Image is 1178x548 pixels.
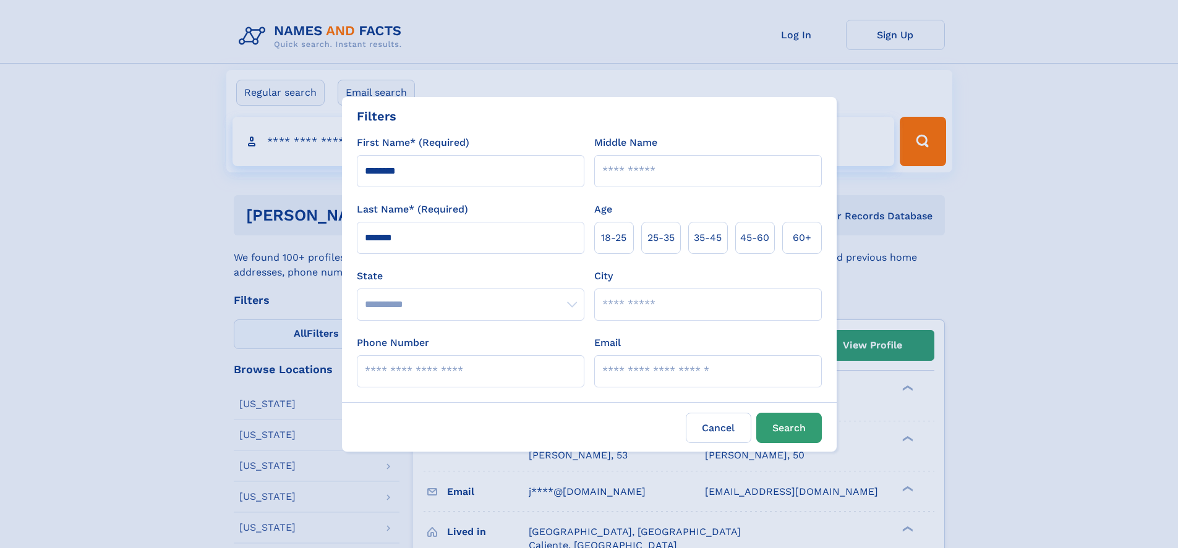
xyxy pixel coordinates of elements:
[357,335,429,350] label: Phone Number
[357,269,584,284] label: State
[601,230,626,245] span: 18‑25
[594,269,613,284] label: City
[594,202,612,217] label: Age
[357,135,469,150] label: First Name* (Required)
[594,335,621,350] label: Email
[357,202,468,217] label: Last Name* (Required)
[647,230,675,245] span: 25‑35
[740,230,769,245] span: 45‑60
[756,413,822,443] button: Search
[686,413,751,443] label: Cancel
[694,230,722,245] span: 35‑45
[594,135,657,150] label: Middle Name
[793,230,811,245] span: 60+
[357,107,396,125] div: Filters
